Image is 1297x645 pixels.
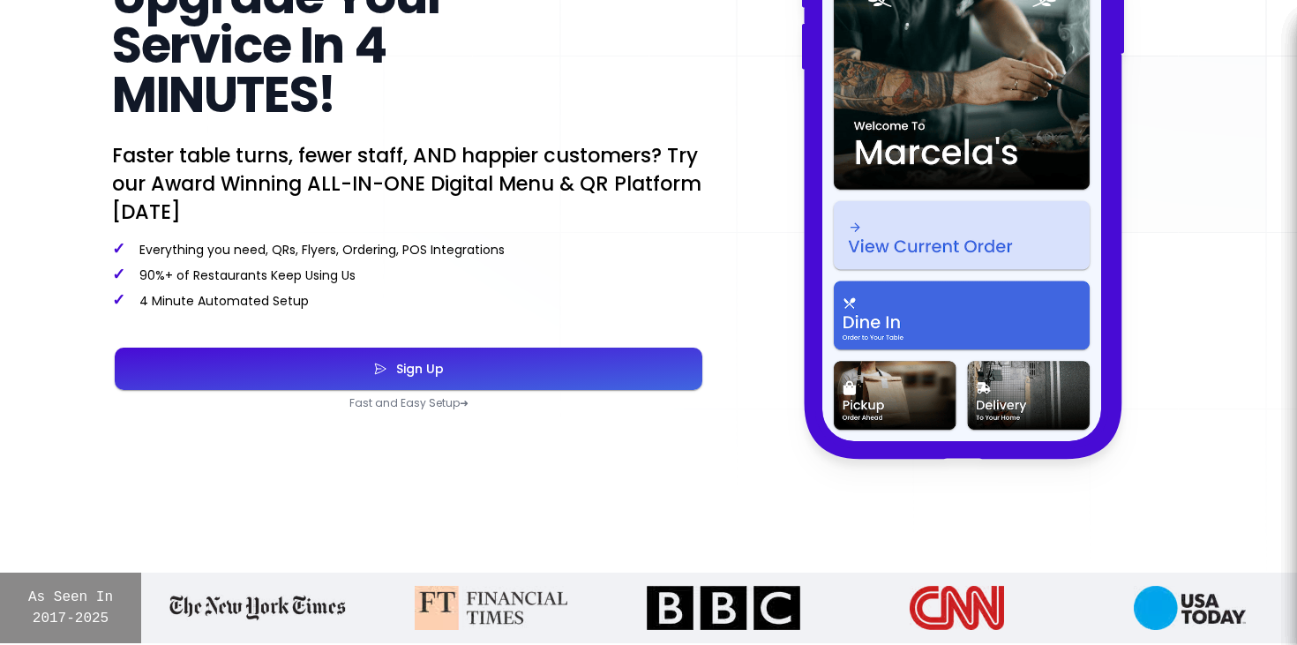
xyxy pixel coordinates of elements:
[112,237,125,259] span: ✓
[112,291,705,310] p: 4 Minute Automated Setup
[112,289,125,311] span: ✓
[112,240,705,259] p: Everything you need, QRs, Flyers, Ordering, POS Integrations
[112,396,705,410] p: Fast and Easy Setup ➜
[387,363,444,375] div: Sign Up
[115,348,702,390] button: Sign Up
[112,263,125,285] span: ✓
[112,266,705,284] p: 90%+ of Restaurants Keep Using Us
[112,141,705,226] p: Faster table turns, fewer staff, AND happier customers? Try our Award Winning ALL-IN-ONE Digital ...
